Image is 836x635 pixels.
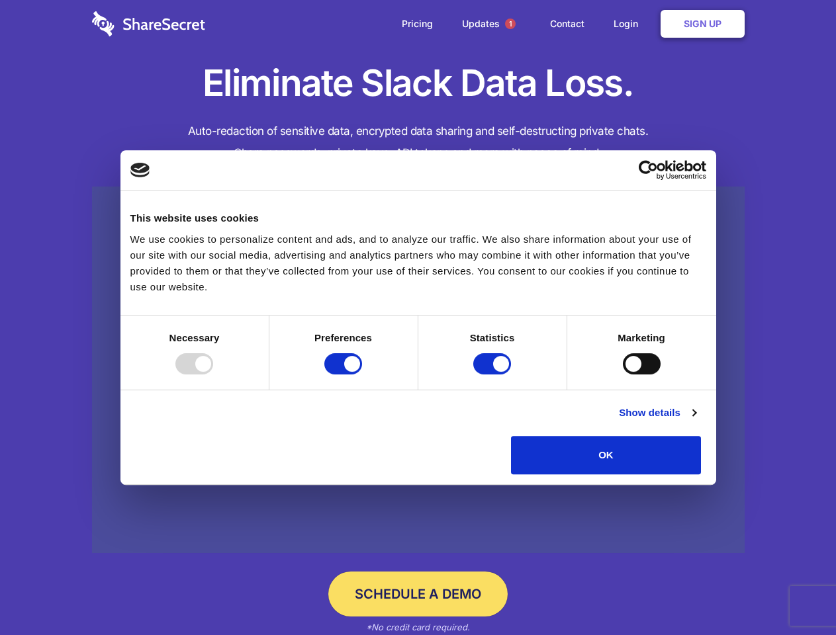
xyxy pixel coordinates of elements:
h4: Auto-redaction of sensitive data, encrypted data sharing and self-destructing private chats. Shar... [92,120,745,164]
button: OK [511,436,701,474]
span: 1 [505,19,516,29]
a: Pricing [389,3,446,44]
a: Show details [619,405,696,421]
h1: Eliminate Slack Data Loss. [92,60,745,107]
a: Usercentrics Cookiebot - opens in a new window [590,160,706,180]
em: *No credit card required. [366,622,470,632]
a: Wistia video thumbnail [92,187,745,554]
strong: Preferences [314,332,372,343]
a: Sign Up [661,10,745,38]
img: logo-wordmark-white-trans-d4663122ce5f474addd5e946df7df03e33cb6a1c49d2221995e7729f52c070b2.svg [92,11,205,36]
strong: Statistics [470,332,515,343]
img: logo [130,163,150,177]
div: We use cookies to personalize content and ads, and to analyze our traffic. We also share informat... [130,232,706,295]
a: Schedule a Demo [328,571,508,616]
a: Contact [537,3,598,44]
strong: Necessary [169,332,220,343]
a: Login [600,3,658,44]
strong: Marketing [618,332,665,343]
div: This website uses cookies [130,210,706,226]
